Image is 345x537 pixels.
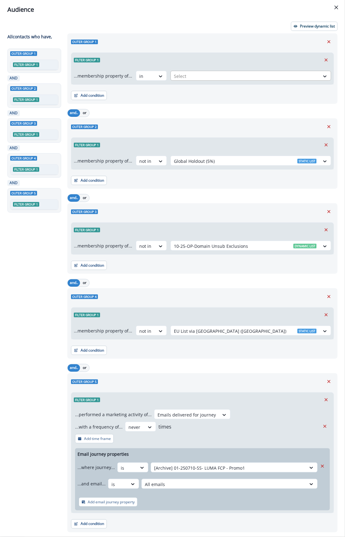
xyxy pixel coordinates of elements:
[9,145,19,151] p: AND
[74,228,100,232] span: Filter group 1
[321,395,331,404] button: Remove
[291,22,338,31] button: Preview dynamic list
[75,434,114,443] button: Add time frame
[74,58,100,62] span: Filter group 1
[71,125,98,129] span: Outer group 2
[321,140,331,150] button: Remove
[71,209,98,214] span: Outer group 3
[10,86,37,91] span: Outer group 2
[318,462,327,471] button: Remove
[78,464,115,471] p: ...where journey...
[9,75,19,81] p: AND
[80,279,89,287] button: or
[7,33,52,40] p: All contact s who have,
[331,2,341,12] button: Close
[324,377,334,386] button: Remove
[71,40,98,44] span: Outer group 1
[10,51,37,56] span: Outer group 1
[71,91,107,100] button: Add condition
[71,176,107,185] button: Add condition
[71,346,107,355] button: Add condition
[80,109,89,117] button: or
[9,110,19,116] p: AND
[71,294,98,299] span: Outer group 4
[300,24,335,28] p: Preview dynamic list
[324,122,334,131] button: Remove
[68,364,80,372] button: and..
[79,497,137,507] button: Add email journey property
[74,328,132,334] p: ...membership property of...
[7,5,338,14] div: Audience
[321,55,331,65] button: Remove
[13,62,39,67] span: Filter group 1
[10,156,37,161] span: Outer group 4
[321,310,331,319] button: Remove
[13,132,39,137] span: Filter group 1
[68,194,80,202] button: and..
[320,422,330,431] button: Remove
[84,437,111,441] p: Add time frame
[74,243,132,249] p: ...membership property of...
[75,411,152,418] p: ...performed a marketing activity of...
[324,207,334,216] button: Remove
[74,158,132,164] p: ...membership property of...
[80,364,89,372] button: or
[324,292,334,301] button: Remove
[13,97,39,102] span: Filter group 1
[71,379,98,384] span: Outer group 5
[74,143,100,147] span: Filter group 1
[158,423,171,430] p: times
[68,109,80,117] button: and..
[75,424,123,430] p: ...with a frequency of...
[78,480,106,487] p: ...and email...
[74,313,100,317] span: Filter group 1
[78,451,129,457] p: Email journey properties
[13,202,39,207] span: Filter group 1
[74,398,100,402] span: Filter group 1
[324,37,334,46] button: Remove
[88,500,135,504] p: Add email journey property
[13,167,39,172] span: Filter group 1
[80,194,89,202] button: or
[68,279,80,287] button: and..
[71,261,107,270] button: Add condition
[74,73,132,79] p: ...membership property of...
[71,519,107,529] button: Add condition
[321,225,331,235] button: Remove
[9,180,19,186] p: AND
[10,191,37,196] span: Outer group 5
[10,121,37,126] span: Outer group 3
